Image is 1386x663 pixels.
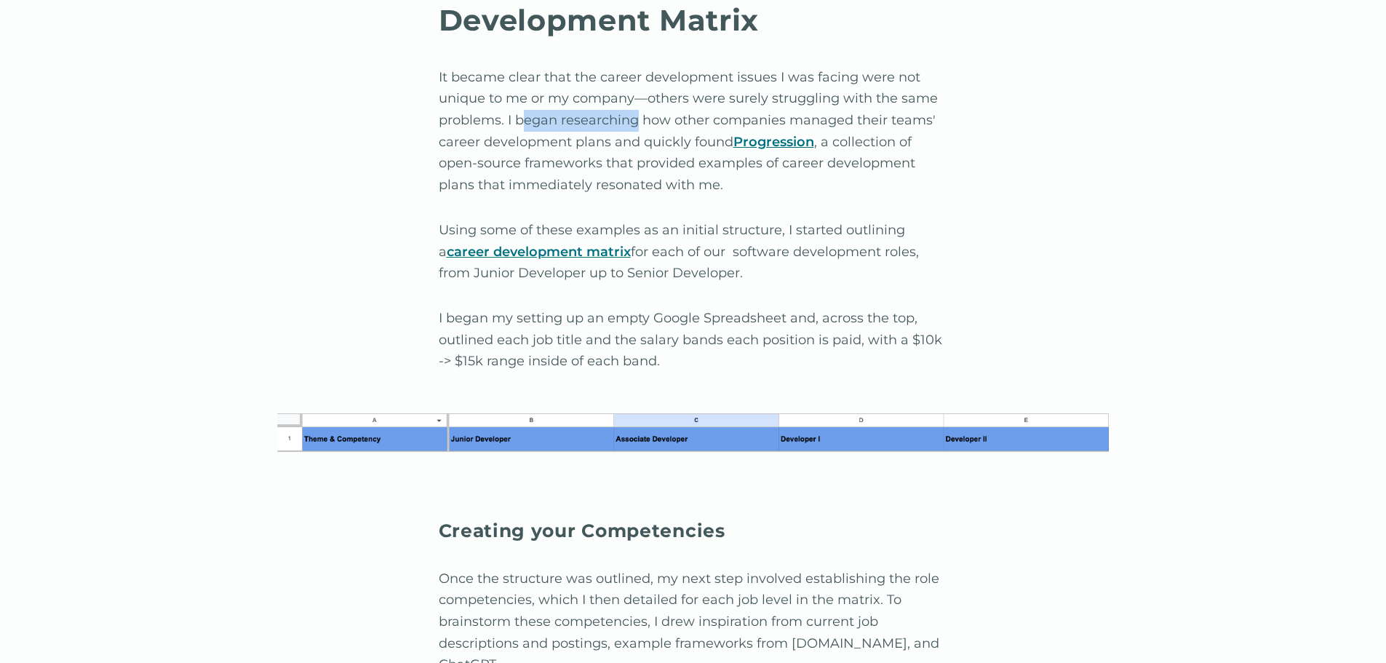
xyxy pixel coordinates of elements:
[439,520,725,541] strong: Creating your Competencies
[439,220,948,285] p: Using some of these examples as an initial structure, I started outlining a for each of our softw...
[733,134,814,150] a: Progression
[447,244,631,260] a: career development matrix
[439,308,948,373] p: I began my setting up an empty Google Spreadsheet and, across the top, outlined each job title an...
[439,67,948,196] p: It became clear that the career development issues I was facing were not unique to me or my compa...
